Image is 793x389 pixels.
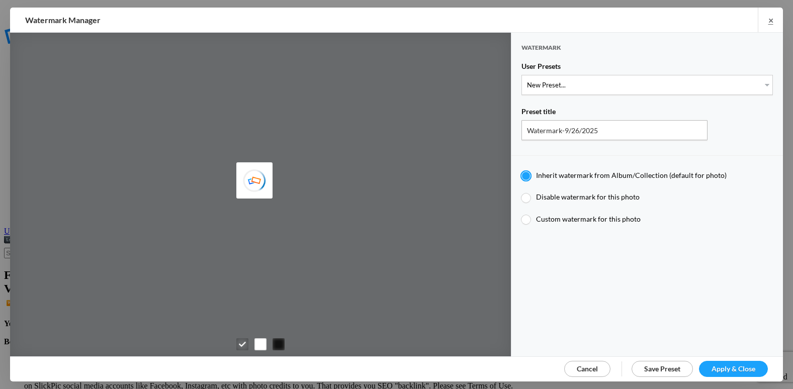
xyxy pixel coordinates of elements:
[521,107,556,120] span: Preset title
[564,361,610,377] a: Cancel
[758,8,783,32] a: ×
[536,171,727,179] span: Inherit watermark from Album/Collection (default for photo)
[521,120,708,140] input: Name for your Watermark Preset
[644,364,680,373] span: Save Preset
[577,364,598,373] span: Cancel
[536,215,641,223] span: Custom watermark for this photo
[25,8,505,33] h2: Watermark Manager
[632,361,693,377] a: Save Preset
[521,44,561,60] span: Watermark
[712,364,755,373] span: Apply & Close
[536,192,640,201] span: Disable watermark for this photo
[521,62,561,75] span: User Presets
[699,361,768,377] a: Apply & Close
